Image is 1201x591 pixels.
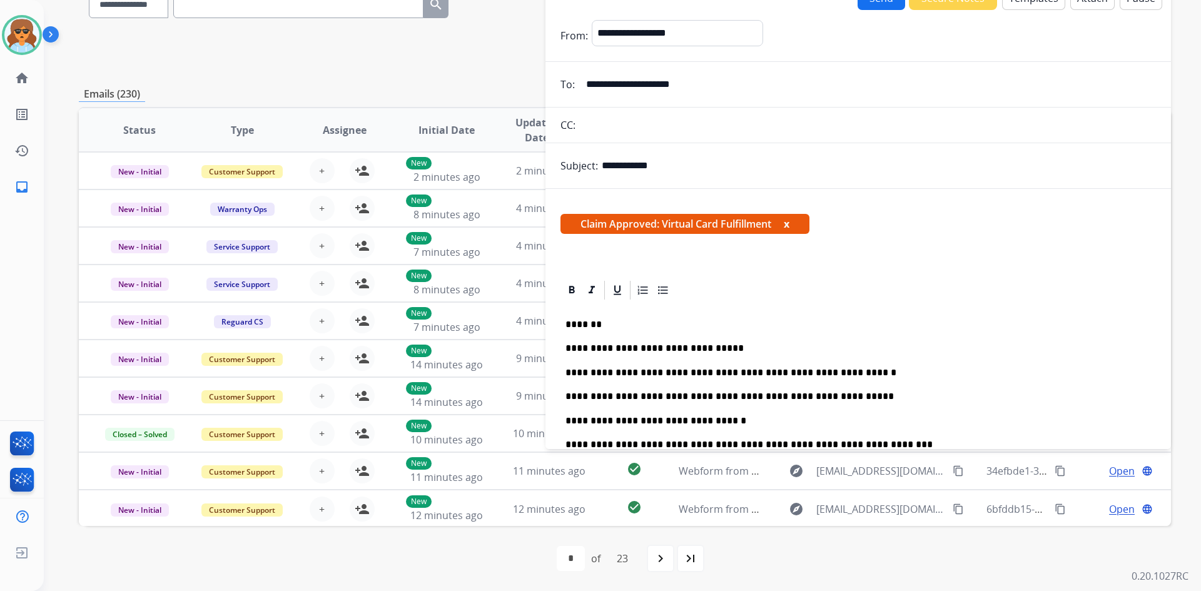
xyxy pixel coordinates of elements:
[355,351,370,366] mat-icon: person_add
[319,313,325,328] span: +
[654,281,672,300] div: Bullet List
[413,283,480,296] span: 8 minutes ago
[986,464,1178,478] span: 34efbde1-32bd-4bd0-9da8-4075636b6f6c
[206,240,278,253] span: Service Support
[1142,465,1153,477] mat-icon: language
[201,503,283,517] span: Customer Support
[310,383,335,408] button: +
[1132,568,1188,583] p: 0.20.1027RC
[201,428,283,441] span: Customer Support
[201,465,283,478] span: Customer Support
[406,345,432,357] p: New
[355,463,370,478] mat-icon: person_add
[816,463,945,478] span: [EMAIL_ADDRESS][DOMAIN_NAME]
[413,170,480,184] span: 2 minutes ago
[986,502,1177,516] span: 6bfddb15-5031-45a3-9fc6-75be6dac4054
[355,201,370,216] mat-icon: person_add
[355,163,370,178] mat-icon: person_add
[111,315,169,328] span: New - Initial
[516,239,583,253] span: 4 minutes ago
[319,163,325,178] span: +
[319,276,325,291] span: +
[111,203,169,216] span: New - Initial
[1109,502,1135,517] span: Open
[201,165,283,178] span: Customer Support
[79,86,145,102] p: Emails (230)
[413,208,480,221] span: 8 minutes ago
[355,313,370,328] mat-icon: person_add
[406,382,432,395] p: New
[355,502,370,517] mat-icon: person_add
[310,271,335,296] button: +
[14,107,29,122] mat-icon: list_alt
[513,464,585,478] span: 11 minutes ago
[319,388,325,403] span: +
[816,502,945,517] span: [EMAIL_ADDRESS][DOMAIN_NAME]
[111,390,169,403] span: New - Initial
[214,315,271,328] span: Reguard CS
[14,71,29,86] mat-icon: home
[406,307,432,320] p: New
[406,495,432,508] p: New
[509,115,565,145] span: Updated Date
[231,123,254,138] span: Type
[516,314,583,328] span: 4 minutes ago
[323,123,367,138] span: Assignee
[410,433,483,447] span: 10 minutes ago
[319,463,325,478] span: +
[516,164,583,178] span: 2 minutes ago
[310,308,335,333] button: +
[679,502,1040,516] span: Webform from [PERSON_NAME][EMAIL_ADDRESS][DOMAIN_NAME] on [DATE]
[953,465,964,477] mat-icon: content_copy
[111,278,169,291] span: New - Initial
[406,270,432,282] p: New
[410,395,483,409] span: 14 minutes ago
[513,427,585,440] span: 10 minutes ago
[14,143,29,158] mat-icon: history
[111,465,169,478] span: New - Initial
[1055,465,1066,477] mat-icon: content_copy
[789,502,804,517] mat-icon: explore
[410,470,483,484] span: 11 minutes ago
[1055,503,1066,515] mat-icon: content_copy
[653,551,668,566] mat-icon: navigate_next
[406,420,432,432] p: New
[516,389,583,403] span: 9 minutes ago
[355,388,370,403] mat-icon: person_add
[406,232,432,245] p: New
[111,503,169,517] span: New - Initial
[310,233,335,258] button: +
[406,157,432,169] p: New
[418,123,475,138] span: Initial Date
[513,502,585,516] span: 12 minutes ago
[560,158,598,173] p: Subject:
[1109,463,1135,478] span: Open
[406,457,432,470] p: New
[516,201,583,215] span: 4 minutes ago
[206,278,278,291] span: Service Support
[319,351,325,366] span: +
[105,428,175,441] span: Closed – Solved
[310,497,335,522] button: +
[4,18,39,53] img: avatar
[1142,503,1153,515] mat-icon: language
[410,508,483,522] span: 12 minutes ago
[627,462,642,477] mat-icon: check_circle
[319,201,325,216] span: +
[355,276,370,291] mat-icon: person_add
[310,196,335,221] button: +
[201,353,283,366] span: Customer Support
[310,158,335,183] button: +
[310,458,335,483] button: +
[560,28,588,43] p: From:
[627,500,642,515] mat-icon: check_circle
[310,346,335,371] button: +
[591,551,600,566] div: of
[319,238,325,253] span: +
[953,503,964,515] mat-icon: content_copy
[560,118,575,133] p: CC:
[560,214,809,234] span: Claim Approved: Virtual Card Fulfillment
[560,77,575,92] p: To:
[516,351,583,365] span: 9 minutes ago
[679,464,962,478] span: Webform from [EMAIL_ADDRESS][DOMAIN_NAME] on [DATE]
